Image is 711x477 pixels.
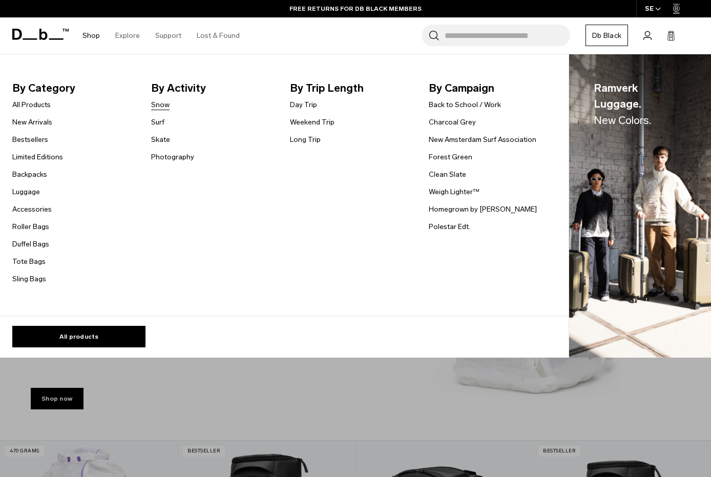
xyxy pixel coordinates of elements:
a: Roller Bags [12,221,49,232]
a: New Arrivals [12,117,52,128]
span: New Colors. [594,114,651,127]
a: Skate [151,134,170,145]
a: Explore [115,17,140,54]
a: Polestar Edt. [429,221,470,232]
a: Back to School / Work [429,99,501,110]
nav: Main Navigation [75,17,247,54]
a: New Amsterdam Surf Association [429,134,536,145]
a: All Products [12,99,51,110]
a: Clean Slate [429,169,466,180]
a: Charcoal Grey [429,117,476,128]
img: Db [569,54,711,358]
a: Db Black [585,25,628,46]
a: All products [12,326,145,347]
a: Homegrown by [PERSON_NAME] [429,204,537,215]
span: By Activity [151,80,274,96]
a: Photography [151,152,194,162]
a: Support [155,17,181,54]
a: Ramverk Luggage.New Colors. Db [569,54,711,358]
a: Limited Editions [12,152,63,162]
span: By Campaign [429,80,551,96]
a: Tote Bags [12,256,46,267]
a: Lost & Found [197,17,240,54]
span: By Trip Length [290,80,412,96]
a: Accessories [12,204,52,215]
a: Surf [151,117,164,128]
a: Weekend Trip [290,117,334,128]
span: Ramverk Luggage. [594,80,686,129]
a: Weigh Lighter™ [429,186,479,197]
a: Long Trip [290,134,321,145]
span: By Category [12,80,135,96]
a: Shop [82,17,100,54]
a: Forest Green [429,152,472,162]
a: Snow [151,99,170,110]
a: Duffel Bags [12,239,49,250]
a: Backpacks [12,169,47,180]
a: Day Trip [290,99,317,110]
a: Sling Bags [12,274,46,284]
a: Luggage [12,186,40,197]
a: Bestsellers [12,134,48,145]
a: FREE RETURNS FOR DB BLACK MEMBERS [289,4,422,13]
